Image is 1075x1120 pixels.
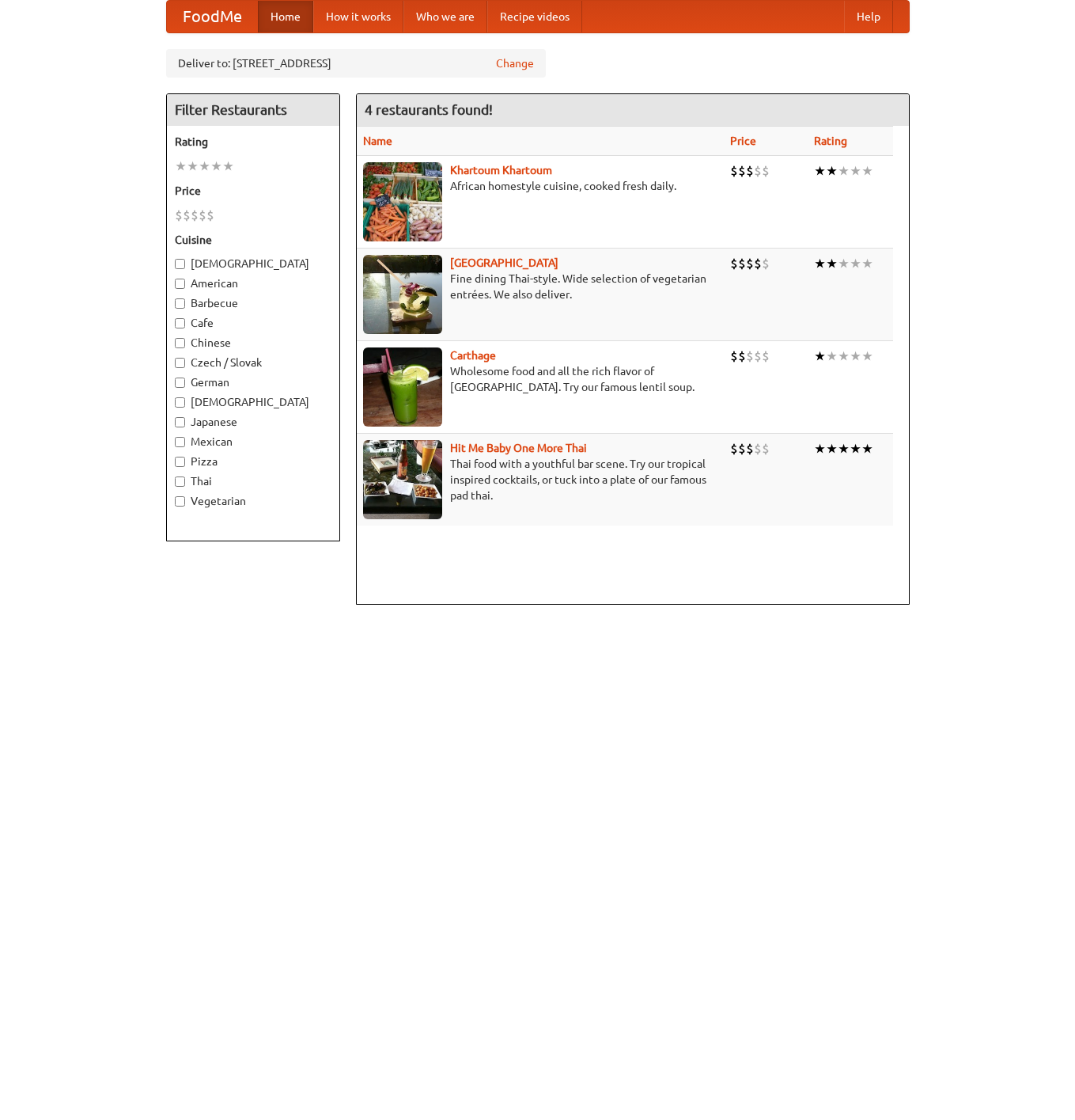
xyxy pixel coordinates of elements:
[175,338,185,348] input: Chinese
[496,55,534,71] a: Change
[175,378,185,388] input: German
[187,158,199,175] li: ★
[826,440,838,457] li: ★
[175,279,185,289] input: American
[450,349,496,362] a: Carthage
[175,183,331,199] h5: Price
[175,476,185,487] input: Thai
[175,275,331,291] label: American
[258,1,313,32] a: Home
[175,473,331,489] label: Thai
[738,162,746,180] li: $
[754,162,762,180] li: $
[175,457,185,467] input: Pizza
[363,271,717,302] p: Fine dining Thai-style. Wide selection of vegetarian entrées. We also deliver.
[746,255,754,272] li: $
[175,496,185,507] input: Vegetarian
[166,49,546,78] div: Deliver to: [STREET_ADDRESS]
[363,135,392,147] a: Name
[403,1,487,32] a: Who we are
[730,135,756,147] a: Price
[850,162,861,180] li: ★
[730,255,738,272] li: $
[861,347,873,365] li: ★
[199,158,210,175] li: ★
[762,347,770,365] li: $
[175,232,331,248] h5: Cuisine
[450,164,552,177] a: Khartoum Khartoum
[363,347,442,427] img: carthage.jpg
[175,335,331,351] label: Chinese
[730,440,738,457] li: $
[206,207,214,224] li: $
[838,162,850,180] li: ★
[814,135,847,147] a: Rating
[814,162,826,180] li: ★
[754,440,762,457] li: $
[363,255,442,334] img: satay.jpg
[363,162,442,241] img: khartoum.jpg
[838,347,850,365] li: ★
[826,255,838,272] li: ★
[861,440,873,457] li: ★
[754,347,762,365] li: $
[861,162,873,180] li: ★
[838,440,850,457] li: ★
[746,162,754,180] li: $
[210,158,222,175] li: ★
[754,255,762,272] li: $
[191,207,199,224] li: $
[844,1,893,32] a: Help
[738,347,746,365] li: $
[450,256,558,269] a: [GEOGRAPHIC_DATA]
[175,397,185,408] input: [DEMOGRAPHIC_DATA]
[826,347,838,365] li: ★
[363,178,717,194] p: African homestyle cuisine, cooked fresh daily.
[814,255,826,272] li: ★
[762,440,770,457] li: $
[175,434,331,450] label: Mexican
[746,440,754,457] li: $
[850,347,861,365] li: ★
[850,440,861,457] li: ★
[838,255,850,272] li: ★
[175,207,183,224] li: $
[762,255,770,272] li: $
[175,358,185,368] input: Czech / Slovak
[450,442,587,454] a: Hit Me Baby One More Thai
[175,318,185,328] input: Cafe
[175,298,185,309] input: Barbecue
[175,454,331,469] label: Pizza
[175,295,331,311] label: Barbecue
[175,259,185,269] input: [DEMOGRAPHIC_DATA]
[363,440,442,519] img: babythai.jpg
[814,347,826,365] li: ★
[175,374,331,390] label: German
[365,102,493,117] ng-pluralize: 4 restaurants found!
[738,440,746,457] li: $
[175,134,331,150] h5: Rating
[222,158,234,175] li: ★
[175,158,187,175] li: ★
[746,347,754,365] li: $
[175,417,185,427] input: Japanese
[175,437,185,447] input: Mexican
[167,1,258,32] a: FoodMe
[175,414,331,430] label: Japanese
[313,1,403,32] a: How it works
[762,162,770,180] li: $
[175,355,331,370] label: Czech / Slovak
[167,94,339,126] h4: Filter Restaurants
[199,207,206,224] li: $
[826,162,838,180] li: ★
[738,255,746,272] li: $
[730,162,738,180] li: $
[363,363,717,395] p: Wholesome food and all the rich flavor of [GEOGRAPHIC_DATA]. Try our famous lentil soup.
[487,1,582,32] a: Recipe videos
[861,255,873,272] li: ★
[814,440,826,457] li: ★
